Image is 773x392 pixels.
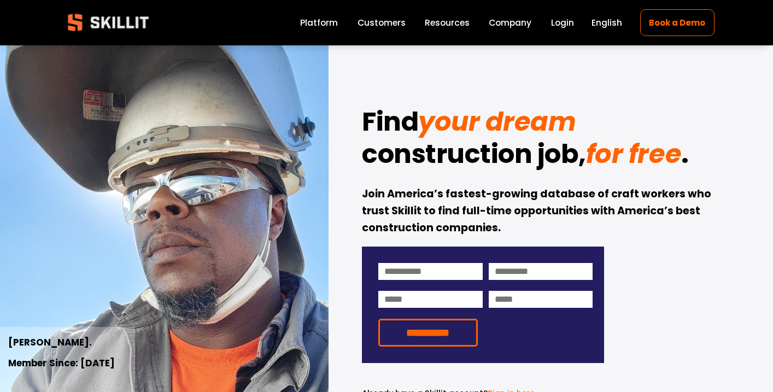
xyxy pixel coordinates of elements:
[300,15,338,30] a: Platform
[592,16,622,29] span: English
[425,15,470,30] a: folder dropdown
[358,15,406,30] a: Customers
[592,15,622,30] div: language picker
[362,186,713,235] strong: Join America’s fastest-growing database of craft workers who trust Skillit to find full-time oppo...
[58,6,158,39] img: Skillit
[681,136,689,172] strong: .
[362,136,586,172] strong: construction job,
[8,356,115,370] strong: Member Since: [DATE]
[362,103,418,140] strong: Find
[640,9,715,36] a: Book a Demo
[425,16,470,29] span: Resources
[418,103,576,140] em: your dream
[489,15,531,30] a: Company
[551,15,574,30] a: Login
[8,336,92,349] strong: [PERSON_NAME].
[586,136,681,172] em: for free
